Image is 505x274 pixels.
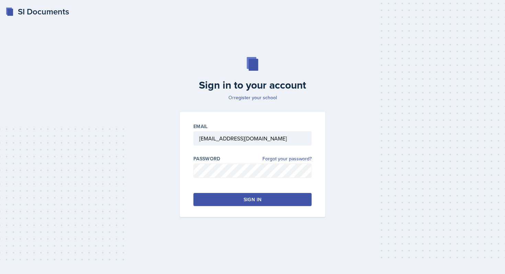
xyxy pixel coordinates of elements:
[5,5,69,18] a: SI Documents
[176,94,329,101] p: Or
[193,123,208,130] label: Email
[244,196,261,203] div: Sign in
[234,94,277,101] a: register your school
[176,79,329,91] h2: Sign in to your account
[193,193,312,206] button: Sign in
[262,155,312,162] a: Forgot your password?
[193,155,221,162] label: Password
[193,131,312,146] input: Email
